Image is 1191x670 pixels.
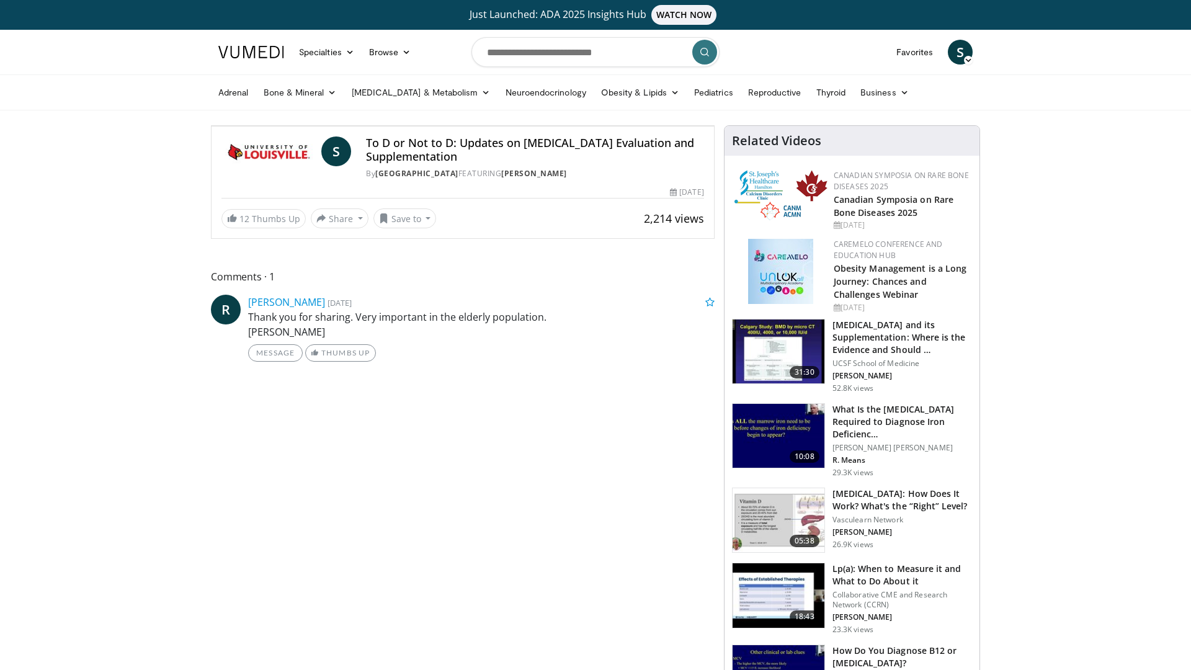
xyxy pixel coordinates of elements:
a: S [321,136,351,166]
img: University of Louisville [221,136,316,166]
a: Message [248,344,303,362]
p: 26.9K views [832,540,873,550]
div: [DATE] [834,302,970,313]
h3: What Is the [MEDICAL_DATA] Required to Diagnose Iron Deficienc… [832,403,972,440]
a: Business [853,80,916,105]
h4: To D or Not to D: Updates on [MEDICAL_DATA] Evaluation and Supplementation [366,136,703,163]
p: 29.3K views [832,468,873,478]
span: WATCH NOW [651,5,717,25]
span: 12 [239,213,249,225]
p: 23.3K views [832,625,873,635]
span: 31:30 [790,366,819,378]
img: 8daf03b8-df50-44bc-88e2-7c154046af55.150x105_q85_crop-smart_upscale.jpg [733,488,824,553]
button: Share [311,208,368,228]
p: 52.8K views [832,383,873,393]
a: 18:43 Lp(a): When to Measure it and What to Do About it Collaborative CME and Research Network (C... [732,563,972,635]
div: By FEATURING [366,168,703,179]
p: R. Means [832,455,972,465]
h3: [MEDICAL_DATA]: How Does It Work? What's the “Right” Level? [832,488,972,512]
a: Canadian Symposia on Rare Bone Diseases 2025 [834,170,969,192]
a: 10:08 What Is the [MEDICAL_DATA] Required to Diagnose Iron Deficienc… [PERSON_NAME] [PERSON_NAME]... [732,403,972,478]
img: 4bb25b40-905e-443e-8e37-83f056f6e86e.150x105_q85_crop-smart_upscale.jpg [733,319,824,384]
a: Thumbs Up [305,344,375,362]
a: Pediatrics [687,80,741,105]
a: Obesity Management is a Long Journey: Chances and Challenges Webinar [834,262,967,300]
span: 2,214 views [644,211,704,226]
p: [PERSON_NAME] [832,527,972,537]
a: [MEDICAL_DATA] & Metabolism [344,80,498,105]
a: Just Launched: ADA 2025 Insights HubWATCH NOW [220,5,971,25]
a: Obesity & Lipids [594,80,687,105]
small: [DATE] [328,297,352,308]
a: Adrenal [211,80,256,105]
a: Specialties [292,40,362,65]
a: 05:38 [MEDICAL_DATA]: How Does It Work? What's the “Right” Level? Vasculearn Network [PERSON_NAME... [732,488,972,553]
a: Bone & Mineral [256,80,344,105]
div: [DATE] [670,187,703,198]
a: R [211,295,241,324]
a: [PERSON_NAME] [248,295,325,309]
a: Favorites [889,40,940,65]
button: Save to [373,208,437,228]
div: [DATE] [834,220,970,231]
a: Reproductive [741,80,809,105]
span: Comments 1 [211,269,715,285]
a: Thyroid [809,80,854,105]
span: 05:38 [790,535,819,547]
a: [GEOGRAPHIC_DATA] [375,168,458,179]
a: Browse [362,40,419,65]
h3: Lp(a): When to Measure it and What to Do About it [832,563,972,587]
input: Search topics, interventions [471,37,720,67]
video-js: Video Player [212,126,714,127]
p: [PERSON_NAME] [PERSON_NAME] [832,443,972,453]
h3: [MEDICAL_DATA] and its Supplementation: Where is the Evidence and Should … [832,319,972,356]
img: 15adaf35-b496-4260-9f93-ea8e29d3ece7.150x105_q85_crop-smart_upscale.jpg [733,404,824,468]
p: [PERSON_NAME] [832,371,972,381]
img: 59b7dea3-8883-45d6-a110-d30c6cb0f321.png.150x105_q85_autocrop_double_scale_upscale_version-0.2.png [734,170,827,220]
a: Canadian Symposia on Rare Bone Diseases 2025 [834,194,954,218]
span: 10:08 [790,450,819,463]
a: 31:30 [MEDICAL_DATA] and its Supplementation: Where is the Evidence and Should … UCSF School of M... [732,319,972,393]
a: CaReMeLO Conference and Education Hub [834,239,943,261]
span: 18:43 [790,610,819,623]
h3: How Do You Diagnose B12 or [MEDICAL_DATA]? [832,645,972,669]
img: 45df64a9-a6de-482c-8a90-ada250f7980c.png.150x105_q85_autocrop_double_scale_upscale_version-0.2.jpg [748,239,813,304]
p: Vasculearn Network [832,515,972,525]
img: 7a20132b-96bf-405a-bedd-783937203c38.150x105_q85_crop-smart_upscale.jpg [733,563,824,628]
p: Thank you for sharing. Very important in the elderly population. [PERSON_NAME] [248,310,715,339]
a: S [948,40,973,65]
p: Collaborative CME and Research Network (CCRN) [832,590,972,610]
a: 12 Thumbs Up [221,209,306,228]
a: Neuroendocrinology [498,80,594,105]
a: [PERSON_NAME] [501,168,567,179]
h4: Related Videos [732,133,821,148]
img: VuMedi Logo [218,46,284,58]
p: UCSF School of Medicine [832,359,972,368]
p: [PERSON_NAME] [832,612,972,622]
